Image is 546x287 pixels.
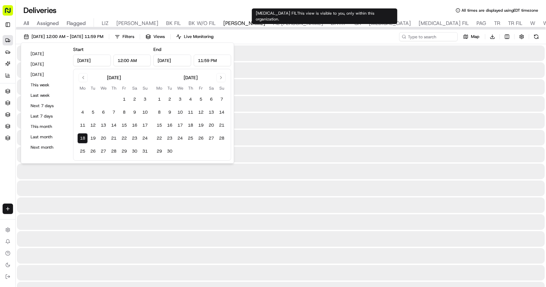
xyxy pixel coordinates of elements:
[175,120,185,131] button: 17
[216,85,227,92] th: Sunday
[14,62,25,74] img: 1724597045416-56b7ee45-8013-43a0-a6f9-03cb97ddad50
[119,107,129,118] button: 8
[98,120,109,131] button: 13
[175,94,185,105] button: 3
[28,81,67,90] button: This week
[98,133,109,143] button: 20
[216,133,227,143] button: 28
[185,107,196,118] button: 11
[88,120,98,131] button: 12
[110,64,118,72] button: Start new chat
[196,85,206,92] th: Friday
[109,120,119,131] button: 14
[399,32,458,41] input: Type to search
[29,62,107,69] div: Start new chat
[184,34,214,40] span: Live Monitoring
[175,107,185,118] button: 10
[28,112,67,121] button: Last 7 days
[102,19,109,27] span: LIZ
[206,107,216,118] button: 13
[113,55,151,66] input: Time
[98,107,109,118] button: 6
[216,120,227,131] button: 21
[461,8,538,13] span: All times are displayed using EDT timezone
[52,125,107,137] a: 💻API Documentation
[88,146,98,156] button: 26
[216,73,226,82] button: Go to next month
[55,101,57,106] span: •
[6,26,118,36] p: Welcome 👋
[88,85,98,92] th: Tuesday
[532,32,541,41] button: Refresh
[77,120,88,131] button: 11
[28,132,67,142] button: Last month
[256,11,374,22] span: This view is visible to you, only within this organization.
[188,19,215,27] span: BK W/O FIL
[530,19,535,27] span: W
[154,146,164,156] button: 29
[140,133,150,143] button: 24
[419,19,469,27] span: [MEDICAL_DATA] FIL
[216,107,227,118] button: 14
[508,19,522,27] span: TR FIL
[194,55,231,66] input: Time
[88,107,98,118] button: 5
[184,74,198,81] div: [DATE]
[164,107,175,118] button: 9
[206,133,216,143] button: 27
[77,107,88,118] button: 4
[77,85,88,92] th: Monday
[79,73,88,82] button: Go to previous month
[476,19,486,27] span: PAG
[29,69,89,74] div: We're available if you need us!
[23,19,29,27] span: All
[73,46,84,52] label: Start
[140,107,150,118] button: 10
[154,107,164,118] button: 8
[28,101,67,110] button: Next 7 days
[129,133,140,143] button: 23
[154,94,164,105] button: 1
[17,42,107,49] input: Clear
[116,19,158,27] span: [PERSON_NAME]
[6,94,17,105] img: Klarizel Pensader
[13,101,18,106] img: 1736555255976-a54dd68f-1ca7-489b-9aae-adbdc363a1c4
[55,128,60,133] div: 💻
[140,120,150,131] button: 17
[23,5,57,16] h1: Deliveries
[67,19,86,27] span: Flagged
[28,70,67,79] button: [DATE]
[129,107,140,118] button: 9
[32,34,103,40] span: [DATE] 12:00 AM - [DATE] 11:59 PM
[101,83,118,91] button: See all
[109,85,119,92] th: Thursday
[13,128,50,134] span: Knowledge Base
[28,143,67,152] button: Next month
[109,146,119,156] button: 28
[119,133,129,143] button: 22
[153,55,191,66] input: Date
[6,62,18,74] img: 1736555255976-a54dd68f-1ca7-489b-9aae-adbdc363a1c4
[77,146,88,156] button: 25
[173,32,216,41] button: Live Monitoring
[196,120,206,131] button: 19
[164,85,175,92] th: Tuesday
[129,120,140,131] button: 16
[98,146,109,156] button: 27
[153,34,165,40] span: Views
[77,133,88,143] button: 18
[185,133,196,143] button: 25
[123,34,134,40] span: Filters
[471,34,479,40] span: Map
[206,94,216,105] button: 6
[252,8,397,24] div: [MEDICAL_DATA] FIL
[166,19,181,27] span: BK FIL
[196,107,206,118] button: 12
[129,85,140,92] th: Saturday
[494,19,500,27] span: TR
[143,32,168,41] button: Views
[129,94,140,105] button: 2
[73,55,111,66] input: Date
[61,128,104,134] span: API Documentation
[119,146,129,156] button: 29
